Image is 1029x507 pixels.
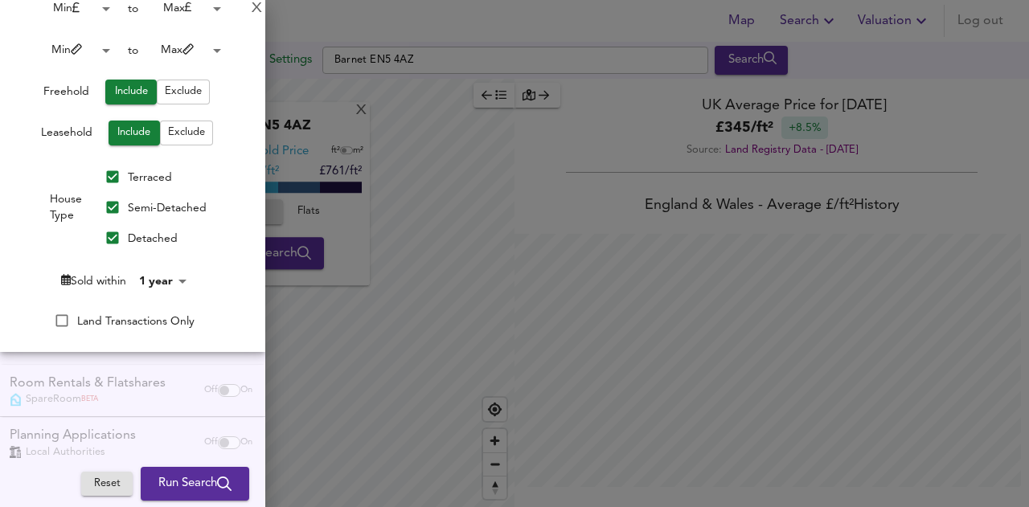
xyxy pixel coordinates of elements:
[157,80,210,104] button: Exclude
[77,316,195,327] span: Land Transactions Only
[134,273,192,289] div: 1 year
[165,83,202,101] span: Exclude
[35,162,97,253] div: House Type
[158,473,232,494] span: Run Search
[61,273,126,289] div: Sold within
[117,124,152,142] span: Include
[43,84,89,104] div: Freehold
[128,43,138,59] div: to
[252,3,262,14] div: X
[128,202,207,214] span: Semi-Detached
[81,472,133,497] button: Reset
[168,124,205,142] span: Exclude
[128,172,172,183] span: Terraced
[160,121,213,145] button: Exclude
[141,467,249,501] button: Run Search
[105,80,157,104] button: Include
[128,233,178,244] span: Detached
[109,121,160,145] button: Include
[128,1,138,17] div: to
[41,125,92,145] div: Leasehold
[27,38,116,63] div: Min
[89,475,125,493] span: Reset
[113,83,149,101] span: Include
[138,38,227,63] div: Max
